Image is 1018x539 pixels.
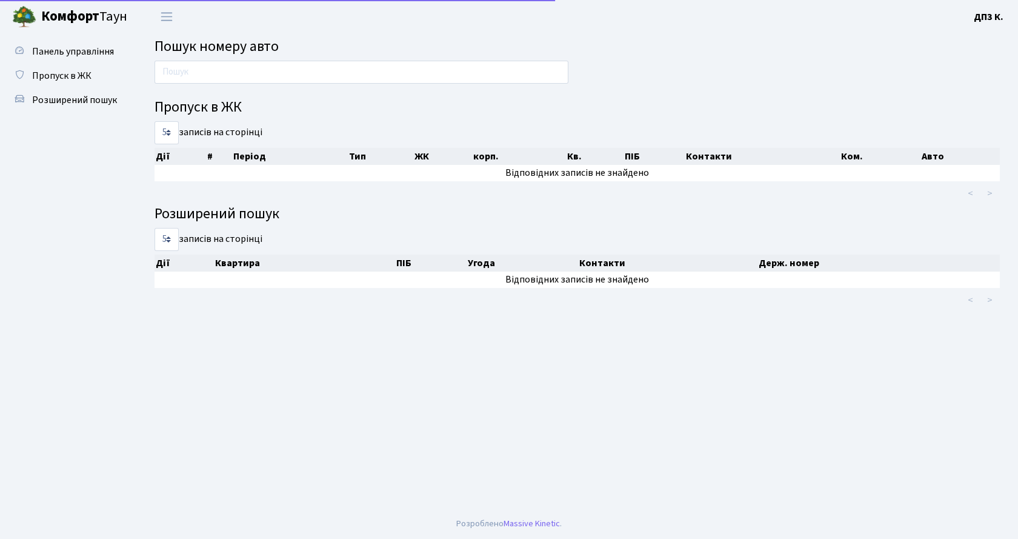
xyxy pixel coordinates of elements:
span: Пропуск в ЖК [32,69,91,82]
th: ПІБ [395,255,466,272]
a: Massive Kinetic [504,517,560,530]
th: Ком. [840,148,920,165]
th: Контакти [578,255,757,272]
span: Панель управління [32,45,114,58]
a: Пропуск в ЖК [6,64,127,88]
a: Панель управління [6,39,127,64]
select: записів на сторінці [155,228,179,251]
th: корп. [472,148,566,165]
th: Дії [155,148,206,165]
th: Контакти [685,148,840,165]
span: Таун [41,7,127,27]
label: записів на сторінці [155,121,262,144]
a: ДП3 К. [974,10,1003,24]
th: Тип [348,148,413,165]
h4: Розширений пошук [155,206,1000,223]
h4: Пропуск в ЖК [155,99,1000,116]
a: Розширений пошук [6,88,127,112]
td: Відповідних записів не знайдено [155,272,1000,288]
select: записів на сторінці [155,121,179,144]
img: logo.png [12,5,36,29]
th: ПІБ [624,148,685,165]
button: Переключити навігацію [151,7,182,27]
span: Розширений пошук [32,93,117,107]
b: Комфорт [41,7,99,26]
th: Квартира [214,255,395,272]
th: Авто [920,148,1000,165]
th: ЖК [413,148,472,165]
th: Дії [155,255,214,272]
th: Держ. номер [757,255,1000,272]
input: Пошук [155,61,568,84]
th: Кв. [566,148,624,165]
th: Угода [467,255,578,272]
td: Відповідних записів не знайдено [155,165,1000,181]
th: Період [232,148,348,165]
div: Розроблено . [456,517,562,531]
span: Пошук номеру авто [155,36,279,57]
th: # [206,148,232,165]
label: записів на сторінці [155,228,262,251]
